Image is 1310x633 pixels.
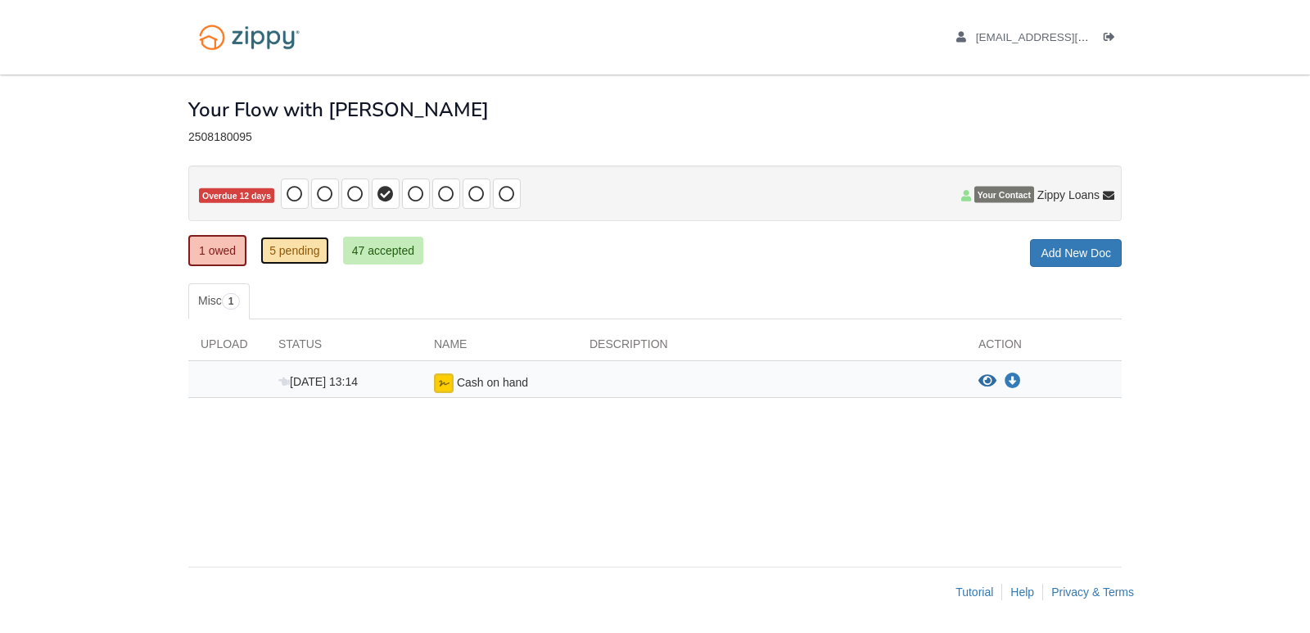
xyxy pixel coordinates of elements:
span: Overdue 12 days [199,188,274,204]
div: Action [966,336,1122,360]
div: Name [422,336,577,360]
a: 1 owed [188,235,246,266]
a: Misc [188,283,250,319]
span: Zippy Loans [1037,187,1100,203]
span: 1 [222,293,241,310]
span: [DATE] 13:14 [278,375,358,388]
div: Description [577,336,966,360]
div: 2508180095 [188,130,1122,144]
a: Log out [1104,31,1122,47]
a: Download Cash on hand [1005,375,1021,388]
a: 5 pending [260,237,329,265]
div: Upload [188,336,266,360]
span: adominguez6804@gmail.com [976,31,1163,43]
a: Help [1010,586,1034,599]
button: View Cash on hand [978,373,996,390]
span: Cash on hand [457,376,528,389]
img: esign [434,373,454,393]
a: Add New Doc [1030,239,1122,267]
a: Tutorial [955,586,993,599]
img: Logo [188,16,310,58]
div: Status [266,336,422,360]
a: edit profile [956,31,1163,47]
h1: Your Flow with [PERSON_NAME] [188,99,489,120]
a: 47 accepted [343,237,423,265]
span: Your Contact [974,187,1034,203]
a: Privacy & Terms [1051,586,1134,599]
